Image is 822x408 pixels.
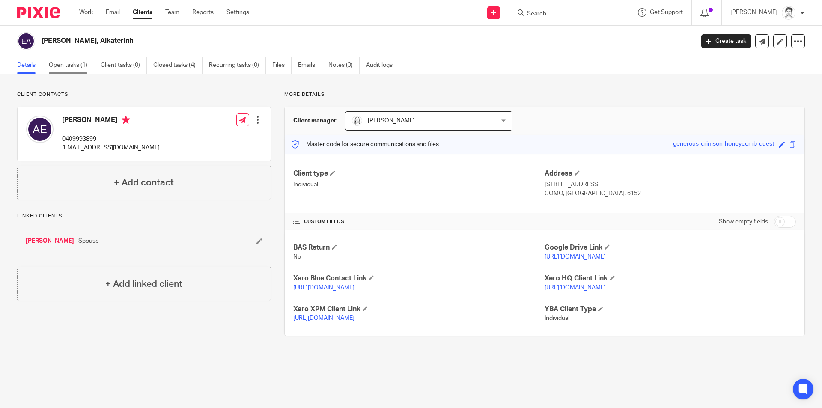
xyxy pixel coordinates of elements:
div: generous-crimson-honeycomb-quest [673,140,774,149]
img: svg%3E [17,32,35,50]
h4: CUSTOM FIELDS [293,218,545,225]
p: Client contacts [17,91,271,98]
a: Open tasks (1) [49,57,94,74]
a: [URL][DOMAIN_NAME] [545,254,606,260]
h4: Xero XPM Client Link [293,305,545,314]
span: Individual [545,315,569,321]
a: [PERSON_NAME] [26,237,74,245]
p: Individual [293,180,545,189]
a: Work [79,8,93,17]
a: Audit logs [366,57,399,74]
h2: [PERSON_NAME], Aikaterinh [42,36,559,45]
h3: Client manager [293,116,337,125]
img: svg%3E [26,116,54,143]
img: Julie%20Wainwright.jpg [782,6,795,20]
a: Details [17,57,42,74]
h4: YBA Client Type [545,305,796,314]
p: [EMAIL_ADDRESS][DOMAIN_NAME] [62,143,160,152]
a: Closed tasks (4) [153,57,203,74]
a: Files [272,57,292,74]
h4: [PERSON_NAME] [62,116,160,126]
p: [PERSON_NAME] [730,8,777,17]
input: Search [526,10,603,18]
a: Team [165,8,179,17]
a: Client tasks (0) [101,57,147,74]
p: COMO, [GEOGRAPHIC_DATA], 6152 [545,189,796,198]
p: Master code for secure communications and files [291,140,439,149]
a: [URL][DOMAIN_NAME] [293,285,354,291]
a: Recurring tasks (0) [209,57,266,74]
h4: + Add contact [114,176,174,189]
a: [URL][DOMAIN_NAME] [545,285,606,291]
a: Notes (0) [328,57,360,74]
h4: Address [545,169,796,178]
a: Clients [133,8,152,17]
span: Spouse [78,237,99,245]
i: Primary [122,116,130,124]
p: 0409993899 [62,135,160,143]
span: Get Support [650,9,683,15]
h4: Client type [293,169,545,178]
a: Email [106,8,120,17]
span: [PERSON_NAME] [368,118,415,124]
a: Settings [226,8,249,17]
p: [STREET_ADDRESS] [545,180,796,189]
label: Show empty fields [719,217,768,226]
a: Emails [298,57,322,74]
p: More details [284,91,805,98]
h4: BAS Return [293,243,545,252]
img: Eleanor%20Shakeshaft.jpg [352,116,362,126]
h4: Xero HQ Client Link [545,274,796,283]
span: No [293,254,301,260]
a: Create task [701,34,751,48]
h4: + Add linked client [105,277,182,291]
a: [URL][DOMAIN_NAME] [293,315,354,321]
img: Pixie [17,7,60,18]
h4: Google Drive Link [545,243,796,252]
h4: Xero Blue Contact Link [293,274,545,283]
a: Reports [192,8,214,17]
p: Linked clients [17,213,271,220]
